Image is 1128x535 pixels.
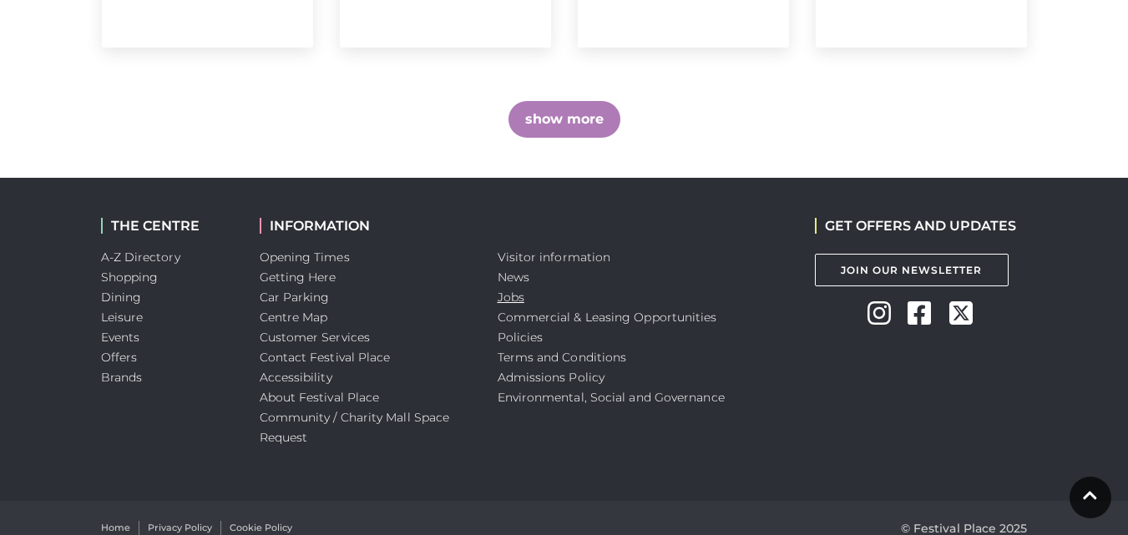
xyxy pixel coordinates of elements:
a: A-Z Directory [101,250,180,265]
a: Car Parking [260,290,330,305]
a: Getting Here [260,270,336,285]
a: Terms and Conditions [498,350,627,365]
a: Contact Festival Place [260,350,391,365]
h2: INFORMATION [260,218,473,234]
a: Community / Charity Mall Space Request [260,410,450,445]
a: Dining [101,290,142,305]
a: Commercial & Leasing Opportunities [498,310,717,325]
a: Jobs [498,290,524,305]
a: Brands [101,370,143,385]
a: Visitor information [498,250,611,265]
a: Centre Map [260,310,328,325]
a: Shopping [101,270,159,285]
h2: GET OFFERS AND UPDATES [815,218,1016,234]
a: Privacy Policy [148,521,212,535]
a: Join Our Newsletter [815,254,1009,286]
a: About Festival Place [260,390,380,405]
h2: THE CENTRE [101,218,235,234]
a: Offers [101,350,138,365]
a: News [498,270,529,285]
a: Customer Services [260,330,371,345]
a: Home [101,521,130,535]
a: Admissions Policy [498,370,605,385]
a: Accessibility [260,370,332,385]
a: Environmental, Social and Governance [498,390,725,405]
a: Leisure [101,310,144,325]
button: show more [508,101,620,138]
a: Policies [498,330,544,345]
a: Events [101,330,140,345]
a: Cookie Policy [230,521,292,535]
a: Opening Times [260,250,350,265]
